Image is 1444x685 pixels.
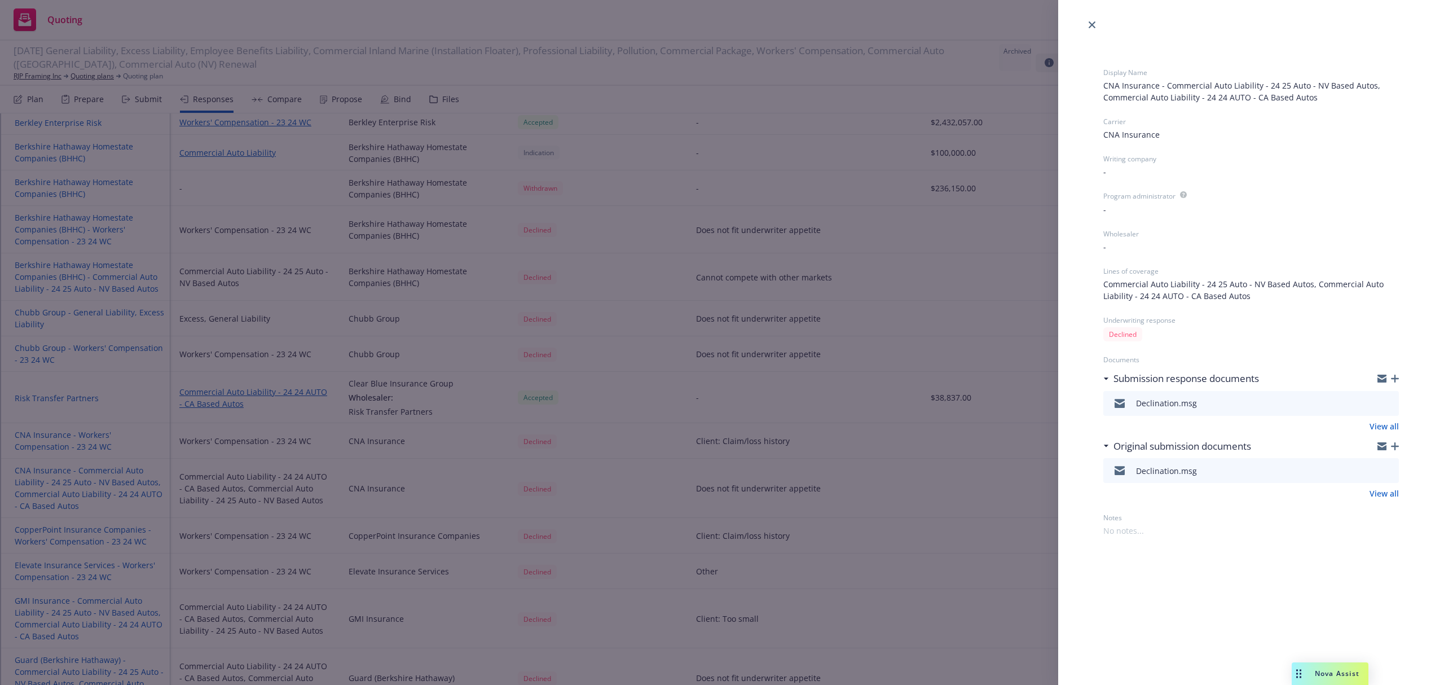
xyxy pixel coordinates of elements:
a: View all [1370,488,1399,499]
div: Declination.msg [1136,465,1197,477]
span: - [1103,166,1106,178]
span: Commercial Auto Liability - 24 25 Auto - NV Based Autos, Commercial Auto Liability - 24 24 AUTO -... [1103,278,1399,302]
span: CNA Insurance - Commercial Auto Liability - 24 25 Auto - NV Based Autos, Commercial Auto Liabilit... [1103,80,1399,103]
button: download file [1366,397,1375,410]
div: Declined [1103,327,1142,341]
button: Nova Assist [1292,662,1368,685]
span: Underwriting response [1103,315,1399,325]
h3: Submission response documents [1113,371,1259,386]
span: Writing company [1103,154,1399,164]
span: Carrier [1103,117,1399,126]
div: Submission response documents [1103,371,1259,386]
span: CNA Insurance [1103,129,1160,140]
span: Lines of coverage [1103,266,1399,276]
button: download file [1366,464,1375,477]
span: Wholesaler [1103,229,1399,239]
span: Notes [1103,513,1399,522]
a: close [1085,18,1099,32]
div: Drag to move [1292,662,1306,685]
button: preview file [1384,464,1394,477]
a: View all [1370,420,1399,432]
div: Original submission documents [1103,439,1251,454]
span: Documents [1103,355,1399,365]
span: - [1103,204,1106,216]
div: Declination.msg [1136,397,1197,409]
h3: Original submission documents [1113,439,1251,454]
span: Program administrator [1103,191,1176,201]
span: Nova Assist [1315,669,1359,678]
span: - [1103,241,1106,253]
span: Display Name [1103,68,1399,77]
button: preview file [1384,397,1394,410]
